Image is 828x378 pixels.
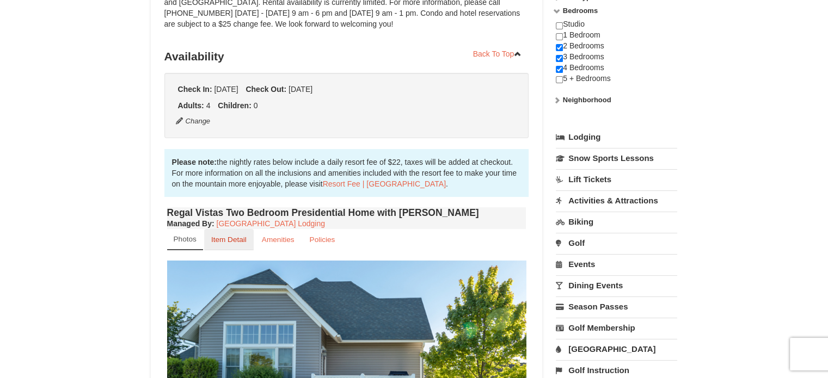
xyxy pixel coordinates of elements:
[289,85,312,94] span: [DATE]
[167,229,203,250] a: Photos
[556,190,677,210] a: Activities & Attractions
[254,101,258,110] span: 0
[556,275,677,295] a: Dining Events
[164,46,529,67] h3: Availability
[178,101,204,110] strong: Adults:
[302,229,342,250] a: Policies
[167,219,212,228] span: Managed By
[255,229,302,250] a: Amenities
[563,7,598,15] strong: Bedrooms
[466,46,529,62] a: Back To Top
[218,101,251,110] strong: Children:
[167,219,214,228] strong: :
[556,148,677,168] a: Snow Sports Lessons
[556,233,677,253] a: Golf
[246,85,286,94] strong: Check Out:
[174,235,197,243] small: Photos
[262,236,295,244] small: Amenities
[167,207,526,218] h4: Regal Vistas Two Bedroom Presidential Home with [PERSON_NAME]
[214,85,238,94] span: [DATE]
[556,19,677,95] div: Studio 1 Bedroom 2 Bedrooms 3 Bedrooms 4 Bedrooms 5 + Bedrooms
[204,229,254,250] a: Item Detail
[556,339,677,359] a: [GEOGRAPHIC_DATA]
[175,115,211,127] button: Change
[164,149,529,197] div: the nightly rates below include a daily resort fee of $22, taxes will be added at checkout. For m...
[309,236,335,244] small: Policies
[178,85,212,94] strong: Check In:
[217,219,325,228] a: [GEOGRAPHIC_DATA] Lodging
[563,96,611,104] strong: Neighborhood
[556,254,677,274] a: Events
[556,212,677,232] a: Biking
[556,296,677,317] a: Season Passes
[323,179,446,188] a: Resort Fee | [GEOGRAPHIC_DATA]
[556,127,677,147] a: Lodging
[206,101,211,110] span: 4
[172,158,217,166] strong: Please note:
[556,318,677,338] a: Golf Membership
[211,236,247,244] small: Item Detail
[556,169,677,189] a: Lift Tickets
